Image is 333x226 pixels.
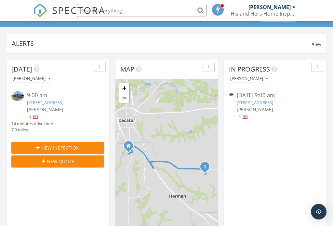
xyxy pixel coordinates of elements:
[237,100,273,105] a: [STREET_ADDRESS]
[12,39,312,48] div: Alerts
[11,121,53,127] div: 14 minutes drive time
[11,155,104,167] button: New Quote
[248,4,291,10] div: [PERSON_NAME]
[41,144,80,151] span: New Inspection
[237,106,273,113] span: [PERSON_NAME]
[312,41,321,47] span: View
[52,3,105,17] span: SPECTORA
[33,3,47,18] img: The Best Home Inspection Software - Spectora
[11,74,52,83] button: [PERSON_NAME]
[27,100,63,105] a: [STREET_ADDRESS]
[229,93,233,96] img: 9560819%2Fcover_photos%2FtstGztokdF1l4InfoFLI%2Fsmall.jpg
[47,158,74,165] span: New Quote
[27,106,63,113] span: [PERSON_NAME]
[119,83,129,93] a: Zoom in
[11,91,104,133] a: 9:00 am [STREET_ADDRESS] [PERSON_NAME] 14 minutes drive time 7.3 miles
[13,76,50,81] div: [PERSON_NAME]
[11,127,53,133] div: 7.3 miles
[229,91,322,120] a: [DATE] 9:00 am [STREET_ADDRESS] [PERSON_NAME]
[229,74,269,83] button: [PERSON_NAME]
[11,65,32,73] span: [DATE]
[11,91,24,100] img: 9560819%2Fcover_photos%2FtstGztokdF1l4InfoFLI%2Fsmall.jpg
[237,91,314,100] div: [DATE] 9:00 am
[119,93,129,103] a: Zoom out
[230,76,268,81] div: [PERSON_NAME]
[77,4,207,17] input: Search everything...
[231,10,296,17] div: His and Hers Home Inspections Service LLC
[11,142,104,153] button: New Inspection
[311,204,326,219] div: Open Intercom Messenger
[27,91,97,100] div: 9:00 am
[33,9,105,22] a: SPECTORA
[205,166,209,170] div: 110 Private Rd 4211, Decatur, TX 76234
[204,165,206,169] i: 1
[120,65,134,73] span: Map
[229,65,270,73] span: In Progress
[128,146,132,150] div: 308 Spring Run Dr, Decatur TX 76234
